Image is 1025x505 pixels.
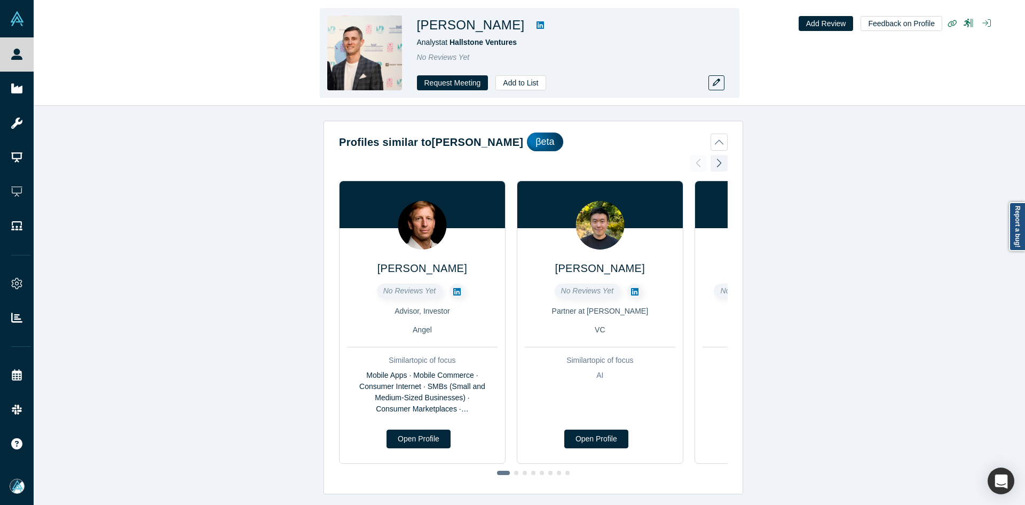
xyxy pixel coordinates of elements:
div: Similar topic of focus [525,355,675,366]
span: No Reviews Yet [561,286,614,295]
button: Add to List [495,75,546,90]
img: Alchemist Vault Logo [10,11,25,26]
img: Ward Supplee's Profile Image [398,201,446,250]
a: [PERSON_NAME] [555,262,645,274]
a: Hallstone Ventures [450,38,517,46]
button: Add Review [799,16,854,31]
div: Mobile Apps · Mobile Commerce · Consumer Internet · SMBs (Small and Medium-Sized Businesses) · Co... [347,370,498,415]
a: Report a bug! [1009,202,1025,251]
h2: Profiles similar to [PERSON_NAME] [339,134,523,150]
div: Similar topic of focus [703,355,853,366]
div: βeta [527,133,563,151]
button: Request Meeting [417,75,488,90]
button: Profiles similar to[PERSON_NAME]βeta [339,133,728,151]
span: Advisor, Investor [395,307,450,315]
h1: [PERSON_NAME] [417,15,525,35]
span: Analyst at [417,38,517,46]
div: VC [703,324,853,336]
img: Mia Scott's Account [10,479,25,494]
span: No Reviews Yet [383,286,436,295]
a: Open Profile [564,430,628,448]
img: Eric Zhou's Profile Image [575,201,624,250]
div: VC [525,324,675,336]
a: [PERSON_NAME] [377,262,467,274]
img: Derek Mether's Profile Image [327,15,402,90]
span: No Reviews Yet [720,286,773,295]
div: Similar topic of focus [347,355,498,366]
a: Open Profile [387,430,451,448]
span: AI [596,371,603,379]
div: Angel [347,324,498,336]
span: Partner at [PERSON_NAME] [552,307,649,315]
span: No Reviews Yet [417,53,470,61]
button: Feedback on Profile [861,16,942,31]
